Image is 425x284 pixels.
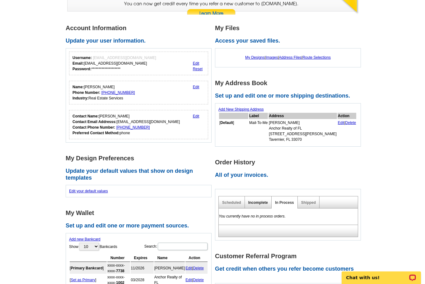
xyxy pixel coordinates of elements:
strong: Industry: [72,96,88,101]
strong: Preferred Contact Method: [72,131,119,135]
a: Edit [193,85,199,89]
div: [PERSON_NAME] Real Estate Services [72,85,135,101]
td: | [338,120,357,143]
a: Edit [338,121,344,125]
a: [PHONE_NUMBER] [116,126,150,130]
a: Reset [193,67,203,71]
h1: My Design Preferences [66,155,215,162]
a: Delete [193,266,204,271]
a: Incomplete [248,201,268,205]
h1: Account Information [66,25,215,32]
select: ShowBankcards [79,243,99,251]
label: Show Bankcards [69,242,117,251]
th: Address [269,113,337,119]
input: Search: [158,243,208,250]
label: Search: [144,242,208,251]
a: Edit [193,62,199,66]
strong: Contact Name: [72,114,99,119]
h1: My Address Book [215,80,364,87]
a: Delete [345,121,356,125]
h2: Set up and edit one or more shipping destinations. [215,93,364,100]
a: My Designs [245,56,265,60]
td: 11/2026 [131,263,153,274]
a: In Process [275,201,294,205]
h2: All of your invoices. [215,172,364,179]
a: Scheduled [222,201,241,205]
h1: Order History [215,159,364,166]
a: Images [266,56,278,60]
a: Edit [193,114,199,119]
strong: Password: [72,67,91,71]
a: Delete [193,278,204,282]
td: [PERSON_NAME] Anchor Realty of FL [STREET_ADDRESS][PERSON_NAME] Tavernier, FL 33070 [269,120,337,143]
th: Expires [131,254,153,262]
td: | [185,263,208,274]
h2: Update your default values that show on design templates [66,168,215,181]
a: Edit [185,266,192,271]
th: Action [185,254,208,262]
div: Who should we contact regarding order issues? [69,110,208,140]
th: Action [338,113,357,119]
h2: Set up and edit one or more payment sources. [66,223,215,230]
a: Add New Shipping Address [218,108,264,112]
b: Default [220,121,233,125]
td: [ ] [70,263,107,274]
strong: 7738 [116,269,124,273]
strong: Phone Number: [72,91,100,95]
td: xxxx-xxxx-xxxx- [107,263,130,274]
th: Name [154,254,185,262]
h1: My Files [215,25,364,32]
td: [PERSON_NAME] [154,263,185,274]
div: Your login information. [69,52,208,76]
h2: Get credit when others you refer become customers [215,266,364,273]
a: Add new Bankcard [69,237,100,242]
div: | | | [218,52,357,64]
th: Number [107,254,130,262]
strong: Contact Phone Number: [72,126,115,130]
strong: Name: [72,85,84,89]
em: You currently have no in process orders. [219,214,286,219]
a: Edit [185,278,192,282]
p: You can now get credit every time you refer a new customer to [DOMAIN_NAME]. [68,1,355,19]
a: Route Selections [302,56,331,60]
b: Primary Bankcard [71,266,103,271]
a: Shipped [301,201,316,205]
strong: Email: [72,62,84,66]
a: Address Files [279,56,301,60]
h2: Access your saved files. [215,38,364,45]
div: [PERSON_NAME] [EMAIL_ADDRESS][DOMAIN_NAME] phone [72,114,180,136]
span: [EMAIL_ADDRESS][DOMAIN_NAME] [93,56,156,60]
a: Learn More [187,9,236,19]
strong: Contact Email Addresss: [72,120,117,124]
a: [PHONE_NUMBER] [101,91,135,95]
strong: Username: [72,56,92,60]
div: Your personal details. [69,81,208,105]
a: Set as Primary [71,278,95,282]
h1: My Wallet [66,210,215,217]
td: Mail-To-Me [249,120,268,143]
h2: Update your user information. [66,38,215,45]
td: [ ] [219,120,248,143]
th: Label [249,113,268,119]
h1: Customer Referral Program [215,253,364,260]
a: Edit your default values [69,189,108,194]
iframe: LiveChat chat widget [338,264,425,284]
